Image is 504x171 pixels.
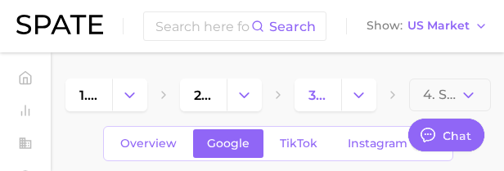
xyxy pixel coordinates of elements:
[348,137,407,151] span: Instagram
[280,137,317,151] span: TikTok
[154,12,251,40] input: Search here for a brand, industry, or ingredient
[341,79,376,111] button: Change Category
[295,79,341,111] a: 3. hair types
[79,88,98,103] span: 1. hair
[407,21,470,30] span: US Market
[207,137,250,151] span: Google
[334,129,450,158] a: InstagramBeta
[269,19,316,34] span: Search
[180,79,227,111] a: 2. hair concerns
[16,15,103,34] img: SPATE
[65,79,112,111] a: 1. hair
[120,137,177,151] span: Overview
[409,79,491,111] button: 4. Subcategory
[193,129,263,158] a: Google
[112,79,147,111] button: Change Category
[362,16,492,37] button: ShowUS Market
[423,88,460,102] span: 4. Subcategory
[194,88,213,103] span: 2. hair concerns
[367,21,403,30] span: Show
[106,129,191,158] a: Overview
[308,88,327,103] span: 3. hair types
[227,79,262,111] button: Change Category
[266,129,331,158] a: TikTok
